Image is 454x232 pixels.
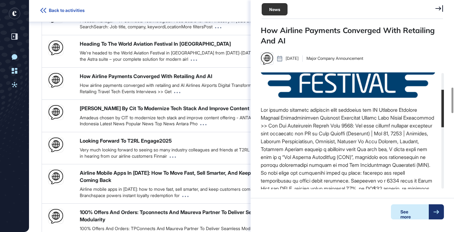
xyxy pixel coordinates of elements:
[80,82,294,94] div: How airline payments converged with retailing and AI Airlines Airports Digital Transformation Pay...
[80,137,172,144] div: Looking Forward To T2RL Engage2025
[261,53,273,65] img: placeholder.png
[277,55,299,62] div: [DATE]
[49,41,63,55] img: placeholder.png
[80,209,294,223] div: 100% Offers And Orders: Tpconnects And Maureva Partner To Deliver Seamless Modularity
[80,105,270,112] div: [PERSON_NAME] By Cit To Modernize Tech Stack And Improve Content Offering
[261,25,444,46] div: How Airline Payments Converged With Retailing And AI
[80,147,294,159] div: Very much looking forward to seeing so many industry colleagues and friends at T2RL Engage2025. J...
[49,209,63,224] img: placeholder.png
[80,73,212,80] div: How Airline Payments Converged With Retailing And AI
[49,8,84,13] span: Back to activities
[80,169,294,184] div: Airline Mobile Apps In [DATE]: How To Move Fast, Sell Smarter, And Keep Customers Coming Back
[80,186,294,198] div: Airline mobile apps in [DATE]: how to move fast, sell smarter, and keep customers coming back LAT...
[80,50,294,62] div: We’re headed to the World Aviation Festival in [GEOGRAPHIC_DATA] from [DATE]-[DATE]. Join us to d...
[49,105,63,120] img: placeholder.png
[80,18,294,30] div: Product Manager - TPConnects Technologies#1 Job Board for tech industry in [GEOGRAPHIC_DATA]​​​​S...
[9,8,20,19] div: entrapeer-logo
[49,73,63,88] img: placeholder.png
[49,170,63,184] img: placeholder.png
[391,204,429,219] div: See more
[302,55,363,62] div: Major Company Announcement
[80,115,294,127] div: Amadeus chosen by CIT to modernize tech stack and improve content offering - ANTARA News Bahasa I...
[49,138,63,152] img: placeholder.png
[80,40,231,47] div: Heading To The World Aviation Festival In [GEOGRAPHIC_DATA]
[391,204,444,219] a: See more
[40,8,84,14] a: Back to activities
[262,3,288,15] div: News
